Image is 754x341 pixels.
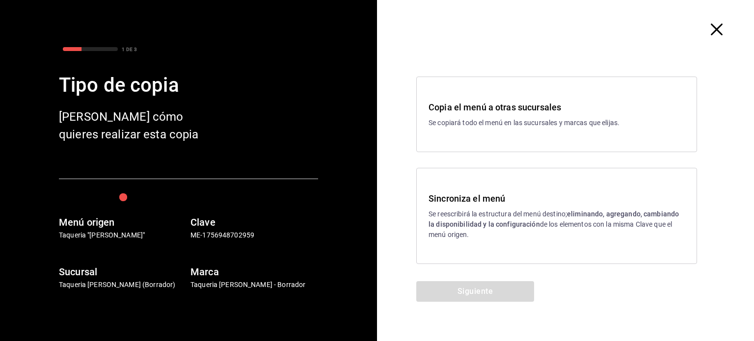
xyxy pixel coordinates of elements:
h6: Clave [190,214,318,230]
strong: eliminando, agregando, cambiando la disponibilidad y la configuración [429,210,679,228]
div: [PERSON_NAME] cómo quieres realizar esta copia [59,108,216,143]
p: Se copiará todo el menú en las sucursales y marcas que elijas. [429,118,685,128]
h6: Sucursal [59,264,187,280]
p: ME-1756948702959 [190,230,318,240]
p: Taqueria [PERSON_NAME] - Borrador [190,280,318,290]
p: Se reescribirá la estructura del menú destino; de los elementos con la misma Clave que el menú or... [429,209,685,240]
div: 1 DE 3 [122,46,137,53]
h3: Copia el menú a otras sucursales [429,101,685,114]
h3: Sincroniza el menú [429,192,685,205]
h6: Marca [190,264,318,280]
p: Taqueria [PERSON_NAME] (Borrador) [59,280,187,290]
div: Tipo de copia [59,71,318,100]
h6: Menú origen [59,214,187,230]
p: Taqueria "[PERSON_NAME]" [59,230,187,240]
